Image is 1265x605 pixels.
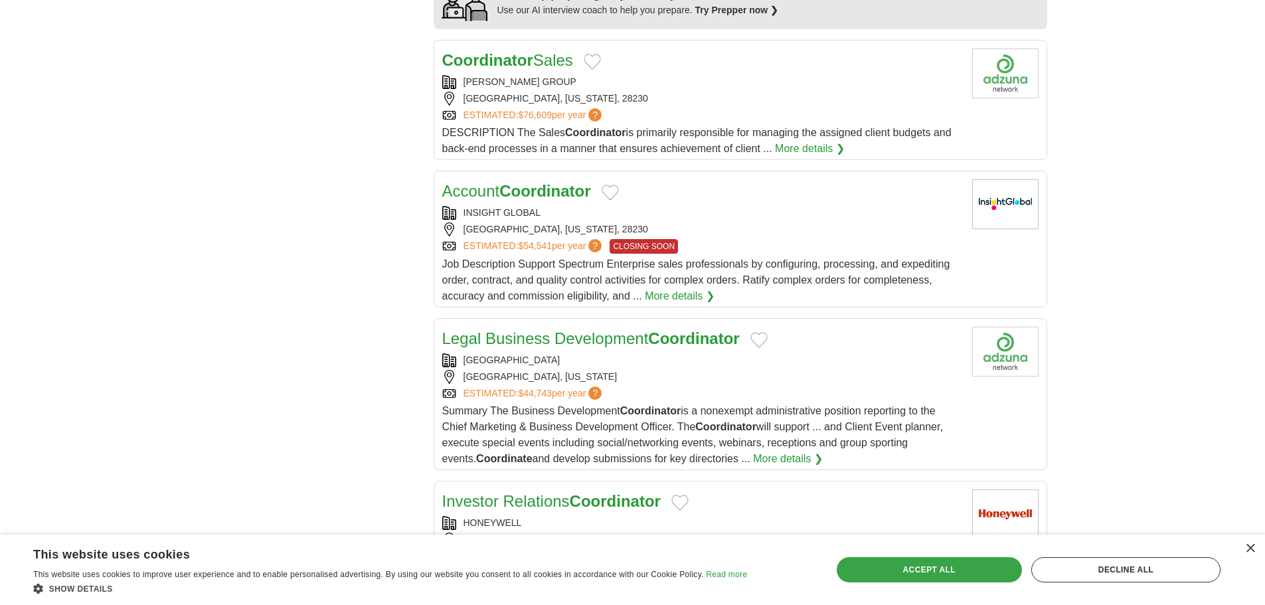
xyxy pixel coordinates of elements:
[442,405,943,464] span: Summary The Business Development is a nonexempt administrative position reporting to the Chief Ma...
[442,51,573,69] a: CoordinatorSales
[518,110,552,120] span: $76,609
[442,533,962,547] div: [GEOGRAPHIC_DATA], [US_STATE], 28230
[584,54,601,70] button: Add to favorite jobs
[602,185,619,201] button: Add to favorite jobs
[972,489,1039,539] img: Honeywell logo
[33,582,747,595] div: Show details
[464,239,605,254] a: ESTIMATED:$54,541per year?
[442,370,962,384] div: [GEOGRAPHIC_DATA], [US_STATE]
[442,75,962,89] div: [PERSON_NAME] GROUP
[442,51,533,69] strong: Coordinator
[476,453,532,464] strong: Coordinate
[695,5,779,15] a: Try Prepper now ❯
[588,239,602,252] span: ?
[442,258,950,302] span: Job Description Support Spectrum Enterprise sales professionals by configuring, processing, and e...
[464,108,605,122] a: ESTIMATED:$76,609per year?
[972,327,1039,377] img: Company logo
[750,332,768,348] button: Add to favorite jobs
[570,492,661,510] strong: Coordinator
[972,179,1039,229] img: Insight Global logo
[33,570,704,579] span: This website uses cookies to improve user experience and to enable personalised advertising. By u...
[442,92,962,106] div: [GEOGRAPHIC_DATA], [US_STATE], 28230
[518,388,552,398] span: $44,743
[49,584,113,594] span: Show details
[464,517,522,528] a: HONEYWELL
[497,3,779,17] div: Use our AI interview coach to help you prepare.
[565,127,626,138] strong: Coordinator
[464,207,541,218] a: INSIGHT GLOBAL
[645,288,715,304] a: More details ❯
[518,240,552,251] span: $54,541
[588,108,602,122] span: ?
[1031,557,1221,582] div: Decline all
[1245,544,1255,554] div: Close
[610,239,678,254] span: CLOSING SOON
[706,570,747,579] a: Read more, opens a new window
[620,405,681,416] strong: Coordinator
[972,48,1039,98] img: Company logo
[671,495,689,511] button: Add to favorite jobs
[442,127,952,154] span: DESCRIPTION The Sales is primarily responsible for managing the assigned client budgets and back-...
[33,543,714,562] div: This website uses cookies
[442,222,962,236] div: [GEOGRAPHIC_DATA], [US_STATE], 28230
[775,141,845,157] a: More details ❯
[442,329,740,347] a: Legal Business DevelopmentCoordinator
[442,182,591,200] a: AccountCoordinator
[499,182,590,200] strong: Coordinator
[753,451,823,467] a: More details ❯
[695,421,756,432] strong: Coordinator
[464,387,605,400] a: ESTIMATED:$44,743per year?
[588,387,602,400] span: ?
[442,353,962,367] div: [GEOGRAPHIC_DATA]
[442,492,661,510] a: Investor RelationsCoordinator
[648,329,739,347] strong: Coordinator
[837,557,1022,582] div: Accept all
